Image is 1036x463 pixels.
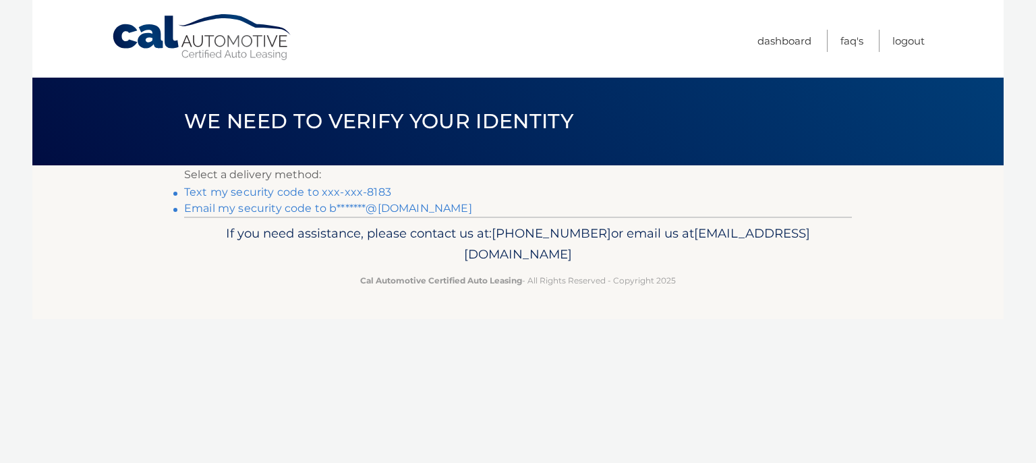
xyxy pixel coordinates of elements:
a: FAQ's [840,30,863,52]
span: We need to verify your identity [184,109,573,134]
p: If you need assistance, please contact us at: or email us at [193,223,843,266]
a: Email my security code to b*******@[DOMAIN_NAME] [184,202,472,215]
strong: Cal Automotive Certified Auto Leasing [360,275,522,285]
a: Dashboard [757,30,811,52]
p: - All Rights Reserved - Copyright 2025 [193,273,843,288]
a: Logout [892,30,925,52]
a: Text my security code to xxx-xxx-8183 [184,186,391,198]
span: [PHONE_NUMBER] [492,225,611,241]
p: Select a delivery method: [184,165,852,184]
a: Cal Automotive [111,13,293,61]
